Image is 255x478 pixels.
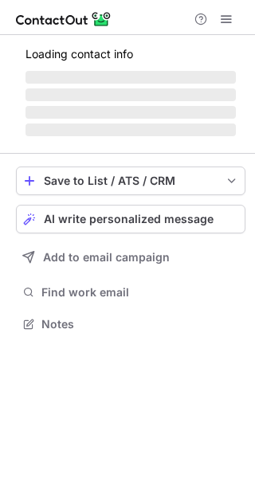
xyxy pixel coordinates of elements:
span: ‌ [25,88,236,101]
span: Find work email [41,285,239,300]
button: Notes [16,313,245,335]
button: save-profile-one-click [16,167,245,195]
button: AI write personalized message [16,205,245,233]
span: ‌ [25,123,236,136]
span: ‌ [25,71,236,84]
span: ‌ [25,106,236,119]
img: ContactOut v5.3.10 [16,10,112,29]
button: Add to email campaign [16,243,245,272]
p: Loading contact info [25,48,236,61]
button: Find work email [16,281,245,304]
div: Save to List / ATS / CRM [44,174,218,187]
span: Add to email campaign [43,251,170,264]
span: Notes [41,317,239,331]
span: AI write personalized message [44,213,214,225]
